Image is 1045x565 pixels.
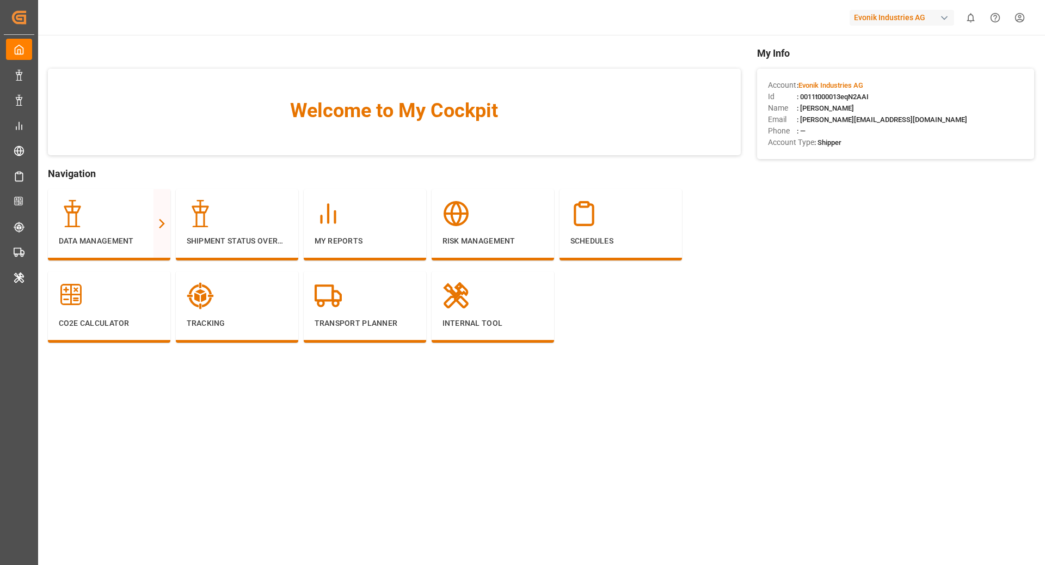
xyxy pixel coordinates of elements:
[768,125,797,137] span: Phone
[187,235,287,247] p: Shipment Status Overview
[797,127,806,135] span: : —
[983,5,1007,30] button: Help Center
[59,235,159,247] p: Data Management
[768,102,797,114] span: Name
[768,137,814,148] span: Account Type
[798,81,863,89] span: Evonik Industries AG
[757,46,1034,60] span: My Info
[570,235,671,247] p: Schedules
[59,318,159,329] p: CO2e Calculator
[797,116,967,124] span: : [PERSON_NAME][EMAIL_ADDRESS][DOMAIN_NAME]
[814,138,841,147] span: : Shipper
[48,166,741,181] span: Navigation
[768,91,797,102] span: Id
[315,235,415,247] p: My Reports
[315,318,415,329] p: Transport Planner
[442,318,543,329] p: Internal Tool
[768,80,797,91] span: Account
[850,10,954,26] div: Evonik Industries AG
[442,235,543,247] p: Risk Management
[958,5,983,30] button: show 0 new notifications
[850,7,958,28] button: Evonik Industries AG
[768,114,797,125] span: Email
[797,104,854,112] span: : [PERSON_NAME]
[797,93,869,101] span: : 0011t000013eqN2AAI
[797,81,863,89] span: :
[70,96,719,125] span: Welcome to My Cockpit
[187,318,287,329] p: Tracking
